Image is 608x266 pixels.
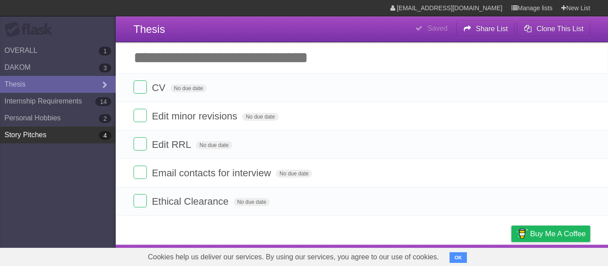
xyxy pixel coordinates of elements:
[242,113,278,121] span: No due date
[152,139,193,150] span: Edit RRL
[139,248,448,266] span: Cookies help us deliver our services. By using our services, you agree to our use of cookies.
[4,22,58,38] div: Flask
[95,97,111,106] b: 14
[134,23,165,35] span: Thesis
[99,114,111,123] b: 2
[534,247,590,264] a: Suggest a feature
[422,247,458,264] a: Developers
[427,24,447,32] b: Saved
[393,247,412,264] a: About
[134,137,147,151] label: Done
[517,21,590,37] button: Clone This List
[99,64,111,72] b: 3
[530,226,586,242] span: Buy me a coffee
[134,109,147,122] label: Done
[152,167,273,179] span: Email contacts for interview
[276,170,312,178] span: No due date
[134,166,147,179] label: Done
[234,198,270,206] span: No due date
[134,194,147,207] label: Done
[196,141,232,149] span: No due date
[470,247,489,264] a: Terms
[134,80,147,94] label: Done
[152,111,239,122] span: Edit minor revisions
[170,84,207,92] span: No due date
[152,82,168,93] span: CV
[511,226,590,242] a: Buy me a coffee
[500,247,523,264] a: Privacy
[456,21,515,37] button: Share List
[99,47,111,56] b: 1
[516,226,528,241] img: Buy me a coffee
[476,25,508,32] b: Share List
[450,252,467,263] button: OK
[152,196,231,207] span: Ethical Clearance
[99,131,111,140] b: 4
[536,25,584,32] b: Clone This List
